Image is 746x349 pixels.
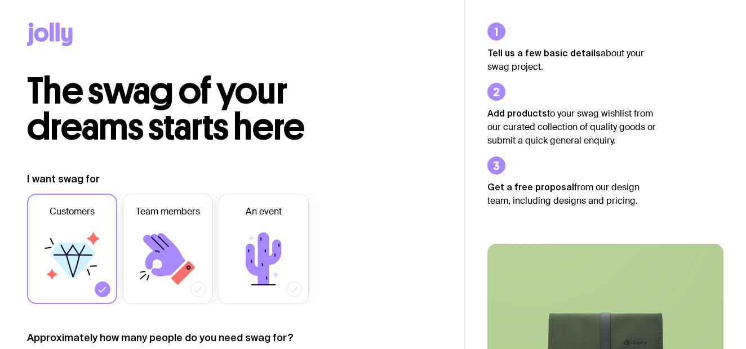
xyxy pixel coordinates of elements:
[487,180,656,208] p: from our design team, including designs and pricing.
[487,182,574,192] strong: Get a free proposal
[27,331,294,344] label: Approximately how many people do you need swag for?
[27,69,305,149] span: The swag of your dreams starts here
[487,106,656,147] p: to your swag wishlist from our curated collection of quality goods or submit a quick general enqu...
[27,172,100,186] label: I want swag for
[487,46,656,74] p: about your swag project.
[246,205,282,218] span: An event
[50,205,95,218] span: Customers
[487,108,547,118] strong: Add products
[487,48,601,58] strong: Tell us a few basic details
[136,205,200,218] span: Team members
